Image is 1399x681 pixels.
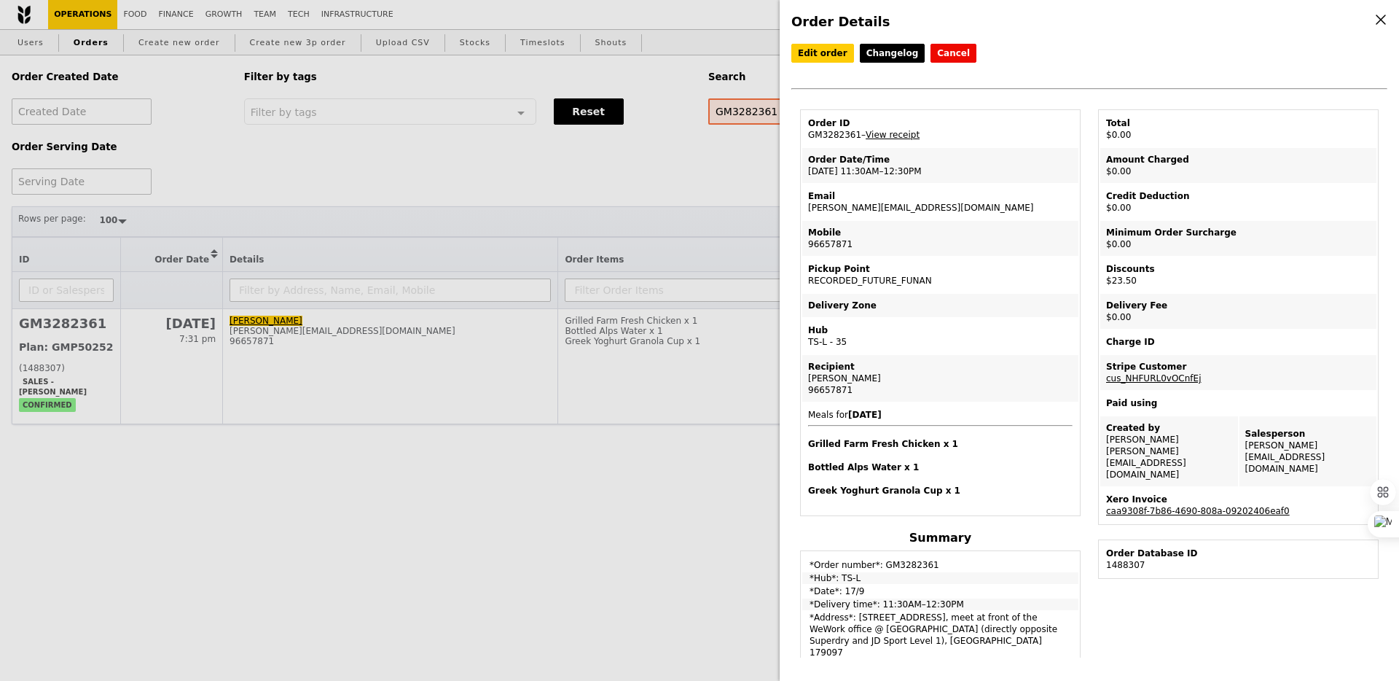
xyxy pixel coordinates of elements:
div: Order Date/Time [808,154,1073,166]
a: cus_NHFURL0vOCnfEj [1106,373,1201,384]
div: Minimum Order Surcharge [1106,227,1371,238]
div: Hub [808,324,1073,336]
div: Created by [1106,422,1232,434]
div: Delivery Fee [1106,300,1371,311]
h4: Summary [800,531,1081,545]
td: GM3282361 [802,112,1078,147]
span: Meals for [808,410,1073,497]
div: Pickup Point [808,263,1073,275]
td: $0.00 [1100,148,1376,183]
a: caa9308f-7b86-4690-808a-09202406eaf0 [1106,506,1290,516]
button: Cancel [930,44,976,63]
h4: Bottled Alps Water x 1 [808,462,1073,473]
td: $0.00 [1100,112,1376,147]
div: Charge ID [1106,336,1371,348]
td: TS-L - 35 [802,319,1078,354]
td: *Delivery time*: 11:30AM–12:30PM [802,599,1078,610]
a: Changelog [860,44,925,63]
td: $0.00 [1100,184,1376,219]
a: View receipt [866,130,920,140]
div: Credit Deduction [1106,190,1371,202]
td: $23.50 [1100,257,1376,292]
td: 1488307 [1100,542,1376,577]
div: Discounts [1106,263,1371,275]
div: Email [808,190,1073,202]
td: [PERSON_NAME] [PERSON_NAME][EMAIL_ADDRESS][DOMAIN_NAME] [1100,416,1238,486]
td: [DATE] 11:30AM–12:30PM [802,148,1078,183]
span: Order Details [791,14,890,29]
h4: Grilled Farm Fresh Chicken x 1 [808,438,1073,450]
div: Salesperson [1245,428,1371,440]
div: Xero Invoice [1106,494,1371,505]
td: *Hub*: TS-L [802,572,1078,584]
td: *Date*: 17/9 [802,585,1078,597]
td: [PERSON_NAME][EMAIL_ADDRESS][DOMAIN_NAME] [802,184,1078,219]
div: [PERSON_NAME] [808,373,1073,384]
div: 96657871 [808,384,1073,396]
a: Edit order [791,44,854,63]
td: 96657871 [802,221,1078,256]
div: Mobile [808,227,1073,238]
div: Total [1106,117,1371,129]
td: $0.00 [1100,294,1376,329]
h4: Greek Yoghurt Granola Cup x 1 [808,485,1073,497]
div: Stripe Customer [1106,361,1371,373]
td: RECORDED_FUTURE_FUNAN [802,257,1078,292]
td: *Order number*: GM3282361 [802,553,1078,571]
div: Amount Charged [1106,154,1371,166]
div: Recipient [808,361,1073,373]
div: Paid using [1106,397,1371,409]
b: [DATE] [848,410,882,420]
div: Order ID [808,117,1073,129]
td: *Address*: [STREET_ADDRESS], meet at front of the WeWork office @ [GEOGRAPHIC_DATA] (directly opp... [802,612,1078,658]
td: $0.00 [1100,221,1376,256]
div: Delivery Zone [808,300,1073,311]
span: – [861,130,866,140]
td: [PERSON_NAME] [EMAIL_ADDRESS][DOMAIN_NAME] [1239,416,1377,486]
div: Order Database ID [1106,548,1371,559]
